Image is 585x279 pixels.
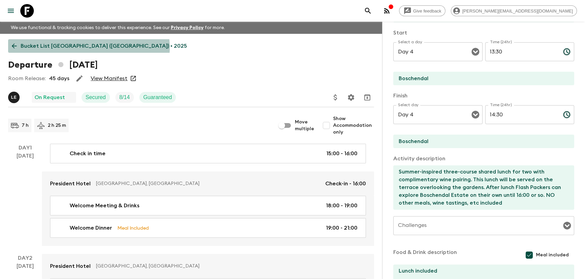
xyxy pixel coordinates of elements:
[410,8,445,14] span: Give feedback
[326,202,357,210] p: 18:00 - 19:00
[91,75,127,82] a: View Manifest
[560,45,574,59] button: Choose time, selected time is 1:30 PM
[562,221,572,230] button: Open
[81,92,110,103] div: Secured
[11,95,17,100] p: L E
[8,144,42,152] p: Day 1
[485,105,558,124] input: hh:mm
[451,5,577,16] div: [PERSON_NAME][EMAIL_ADDRESS][DOMAIN_NAME]
[42,171,374,196] a: President Hotel[GEOGRAPHIC_DATA], [GEOGRAPHIC_DATA]Check-in - 16:00
[361,4,375,18] button: search adventures
[393,155,574,163] p: Activity description
[399,5,445,16] a: Give feedback
[295,119,314,132] span: Move multiple
[393,29,574,37] p: Start
[393,135,569,148] input: End Location (leave blank if same as Start)
[471,47,480,56] button: Open
[70,202,139,210] p: Welcome Meeting & Drinks
[49,74,69,83] p: 45 days
[21,42,187,50] p: Bucket List [GEOGRAPHIC_DATA] ([GEOGRAPHIC_DATA]) • 2025
[86,93,106,101] p: Secured
[490,39,512,45] label: Time (24hr)
[50,196,366,215] a: Welcome Meeting & Drinks18:00 - 19:00
[471,110,480,119] button: Open
[393,72,569,85] input: Start Location
[117,224,149,232] p: Meal Included
[398,102,419,108] label: Select day
[96,180,320,187] p: [GEOGRAPHIC_DATA], [GEOGRAPHIC_DATA]
[22,122,29,129] p: 7 h
[393,165,569,210] textarea: Summer-inspired three-course shared lunch for two with complimentary wine pairing. This lunch wil...
[398,39,422,45] label: Select a day
[360,91,374,104] button: Archive (Completed, Cancelled or Unsynced Departures only)
[490,102,512,108] label: Time (24hr)
[326,149,357,158] p: 15:00 - 16:00
[8,58,98,72] h1: Departure [DATE]
[393,248,457,262] p: Food & Drink description
[333,115,374,136] span: Show Accommodation only
[96,263,360,270] p: [GEOGRAPHIC_DATA], [GEOGRAPHIC_DATA]
[50,262,91,270] p: President Hotel
[70,149,106,158] p: Check in time
[560,108,574,121] button: Choose time, selected time is 2:30 PM
[50,180,91,188] p: President Hotel
[393,92,574,100] p: Finish
[17,152,34,246] div: [DATE]
[42,254,374,278] a: President Hotel[GEOGRAPHIC_DATA], [GEOGRAPHIC_DATA]
[48,122,66,129] p: 2 h 25 m
[8,39,191,53] a: Bucket List [GEOGRAPHIC_DATA] ([GEOGRAPHIC_DATA]) • 2025
[119,93,130,101] p: 8 / 14
[459,8,577,14] span: [PERSON_NAME][EMAIL_ADDRESS][DOMAIN_NAME]
[325,180,366,188] p: Check-in - 16:00
[50,144,366,163] a: Check in time15:00 - 16:00
[329,91,342,104] button: Update Price, Early Bird Discount and Costs
[8,94,21,99] span: Leslie Edgar
[115,92,134,103] div: Trip Fill
[8,22,228,34] p: We use functional & tracking cookies to deliver this experience. See our for more.
[50,218,366,238] a: Welcome DinnerMeal Included19:00 - 21:00
[8,74,46,83] p: Room Release:
[8,92,21,103] button: LE
[143,93,172,101] p: Guaranteed
[485,42,558,61] input: hh:mm
[8,254,42,262] p: Day 2
[171,25,204,30] a: Privacy Policy
[344,91,358,104] button: Settings
[4,4,18,18] button: menu
[326,224,357,232] p: 19:00 - 21:00
[70,224,112,232] p: Welcome Dinner
[34,93,65,101] p: On Request
[536,252,569,258] span: Meal included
